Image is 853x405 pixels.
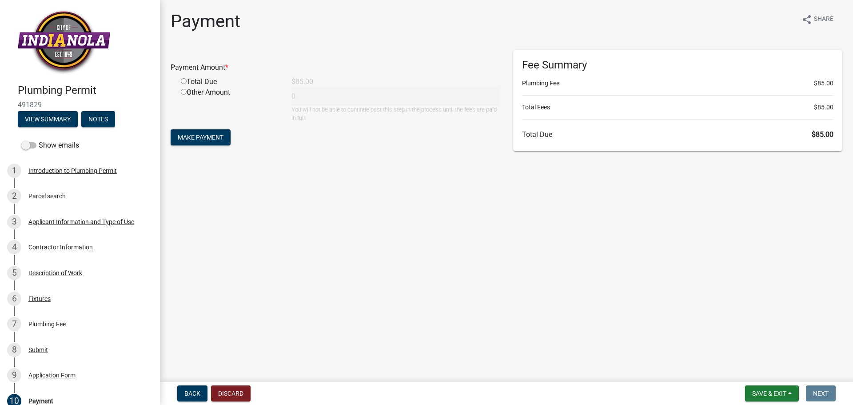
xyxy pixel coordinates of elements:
[7,189,21,203] div: 2
[18,116,78,123] wm-modal-confirm: Summary
[7,292,21,306] div: 6
[28,347,48,353] div: Submit
[28,296,51,302] div: Fixtures
[28,244,93,250] div: Contractor Information
[7,266,21,280] div: 5
[814,103,833,112] span: $85.00
[794,11,841,28] button: shareShare
[174,76,285,87] div: Total Due
[171,11,240,32] h1: Payment
[752,390,786,397] span: Save & Exit
[7,240,21,254] div: 4
[81,111,115,127] button: Notes
[18,111,78,127] button: View Summary
[177,385,207,401] button: Back
[522,103,833,112] li: Total Fees
[28,270,82,276] div: Description of Work
[814,14,833,25] span: Share
[21,140,79,151] label: Show emails
[801,14,812,25] i: share
[7,215,21,229] div: 3
[174,87,285,122] div: Other Amount
[28,372,76,378] div: Application Form
[18,100,142,109] span: 491829
[806,385,836,401] button: Next
[18,84,153,97] h4: Plumbing Permit
[522,130,833,139] h6: Total Due
[522,59,833,72] h6: Fee Summary
[28,321,66,327] div: Plumbing Fee
[81,116,115,123] wm-modal-confirm: Notes
[7,343,21,357] div: 8
[7,317,21,331] div: 7
[18,9,110,75] img: City of Indianola, Iowa
[28,219,134,225] div: Applicant Information and Type of Use
[28,193,66,199] div: Parcel search
[745,385,799,401] button: Save & Exit
[171,129,231,145] button: Make Payment
[7,368,21,382] div: 9
[522,79,833,88] li: Plumbing Fee
[28,398,53,404] div: Payment
[7,164,21,178] div: 1
[178,134,223,141] span: Make Payment
[28,168,117,174] div: Introduction to Plumbing Permit
[164,62,506,73] div: Payment Amount
[814,79,833,88] span: $85.00
[812,130,833,139] span: $85.00
[184,390,200,397] span: Back
[813,390,829,397] span: Next
[211,385,251,401] button: Discard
